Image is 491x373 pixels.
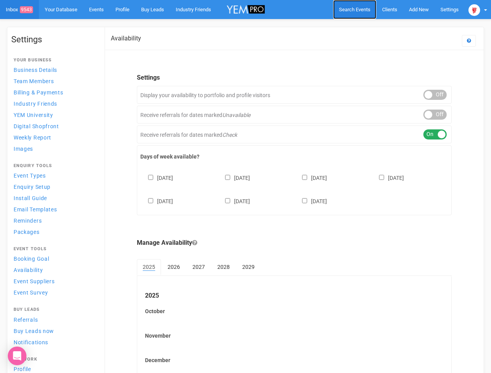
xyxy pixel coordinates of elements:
div: Receive referrals for dates marked [137,106,452,124]
a: Team Members [11,76,97,86]
span: Event Suppliers [14,278,55,284]
a: Industry Friends [11,98,97,109]
label: [DATE] [217,173,250,182]
input: [DATE] [302,175,307,180]
a: Weekly Report [11,132,97,143]
span: Email Templates [14,206,57,213]
label: October [145,307,444,315]
label: [DATE] [140,197,173,205]
em: Unavailable [222,112,250,118]
span: YEM University [14,112,53,118]
input: [DATE] [225,198,230,203]
a: Event Types [11,170,97,181]
a: Event Survey [11,287,97,298]
a: Notifications [11,337,97,347]
span: Reminders [14,218,42,224]
img: open-uri20250107-2-1pbi2ie [468,4,480,16]
input: [DATE] [148,175,153,180]
a: Reminders [11,215,97,226]
span: Event Types [14,173,46,179]
span: Team Members [14,78,54,84]
span: Billing & Payments [14,89,63,96]
span: Images [14,146,33,152]
a: 2027 [187,259,211,275]
label: Days of week available? [140,153,448,160]
label: [DATE] [371,173,404,182]
label: [DATE] [294,197,327,205]
span: Add New [409,7,429,12]
h4: Your Business [14,58,94,63]
a: 2029 [236,259,260,275]
label: [DATE] [140,173,173,182]
span: Business Details [14,67,57,73]
input: [DATE] [379,175,384,180]
div: Receive referrals for dates marked [137,125,452,143]
label: [DATE] [217,197,250,205]
h4: Network [14,357,94,362]
a: Billing & Payments [11,87,97,98]
label: November [145,332,444,340]
h2: Availability [111,35,141,42]
a: Referrals [11,314,97,325]
span: Booking Goal [14,256,49,262]
a: Images [11,143,97,154]
label: December [145,356,444,364]
legend: Settings [137,73,452,82]
span: Clients [382,7,397,12]
a: Enquiry Setup [11,181,97,192]
a: Availability [11,265,97,275]
a: Email Templates [11,204,97,214]
a: Buy Leads now [11,326,97,336]
span: Enquiry Setup [14,184,51,190]
span: Install Guide [14,195,47,201]
div: Open Intercom Messenger [8,347,26,365]
span: Notifications [14,339,48,345]
a: 2025 [137,259,161,275]
a: Install Guide [11,193,97,203]
a: 2026 [162,259,186,275]
span: Availability [14,267,43,273]
a: Event Suppliers [11,276,97,286]
a: Digital Shopfront [11,121,97,131]
legend: 2025 [145,291,444,300]
h4: Enquiry Tools [14,164,94,168]
span: Packages [14,229,40,235]
h1: Settings [11,35,97,44]
legend: Manage Availability [137,239,452,248]
h4: Buy Leads [14,307,94,312]
label: [DATE] [294,173,327,182]
span: Search Events [339,7,370,12]
em: Check [222,132,237,138]
input: [DATE] [302,198,307,203]
span: Weekly Report [14,134,51,141]
a: Packages [11,227,97,237]
input: [DATE] [148,198,153,203]
a: YEM University [11,110,97,120]
input: [DATE] [225,175,230,180]
h4: Event Tools [14,247,94,251]
a: 2028 [211,259,236,275]
div: Display your availability to portfolio and profile visitors [137,86,452,104]
span: Event Survey [14,289,48,296]
a: Business Details [11,64,97,75]
span: Digital Shopfront [14,123,59,129]
a: Booking Goal [11,253,97,264]
span: 9543 [20,6,33,13]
